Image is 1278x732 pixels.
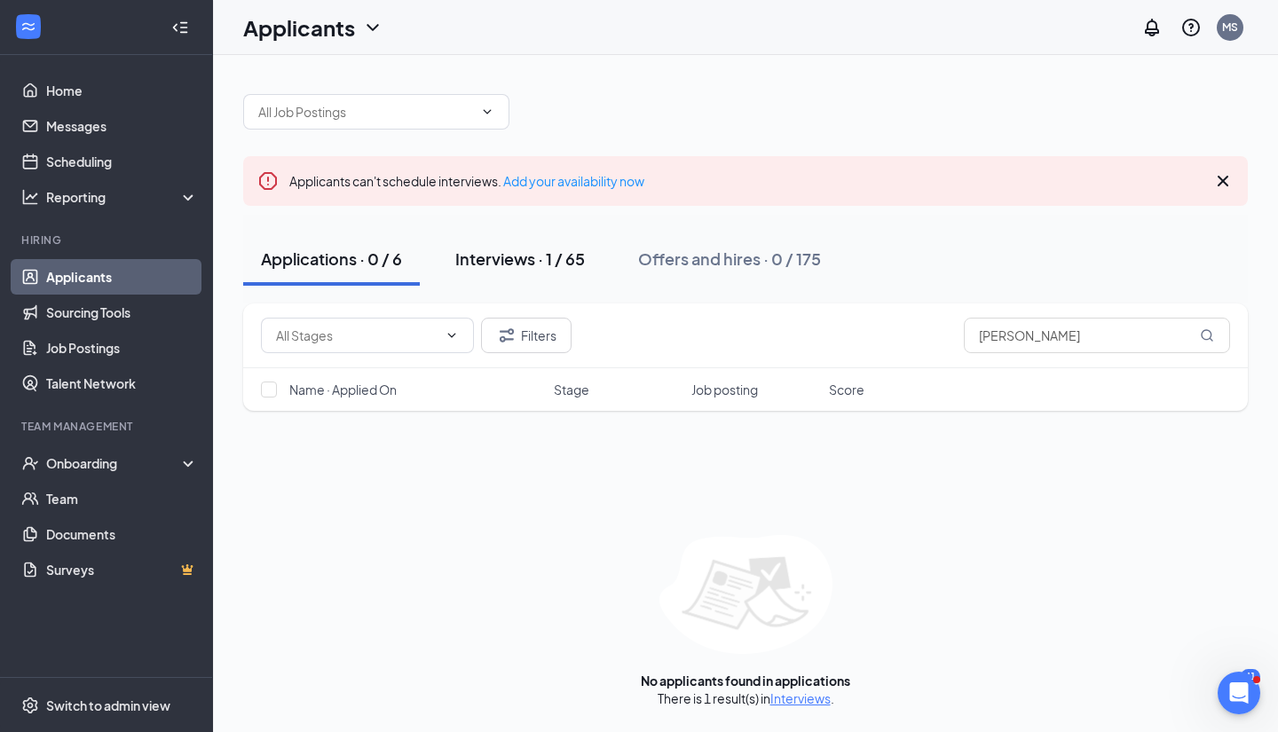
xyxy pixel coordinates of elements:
[829,381,864,398] span: Score
[455,248,585,270] div: Interviews · 1 / 65
[46,295,198,330] a: Sourcing Tools
[258,102,473,122] input: All Job Postings
[46,366,198,401] a: Talent Network
[20,18,37,35] svg: WorkstreamLogo
[480,105,494,119] svg: ChevronDown
[964,318,1230,353] input: Search in applications
[243,12,355,43] h1: Applicants
[1218,672,1260,714] iframe: Intercom live chat
[46,330,198,366] a: Job Postings
[46,481,198,516] a: Team
[171,19,189,36] svg: Collapse
[503,173,644,189] a: Add your availability now
[691,381,758,398] span: Job posting
[46,697,170,714] div: Switch to admin view
[659,535,832,654] img: empty-state
[445,328,459,342] svg: ChevronDown
[46,188,199,206] div: Reporting
[289,173,644,189] span: Applicants can't schedule interviews.
[289,381,397,398] span: Name · Applied On
[46,516,198,552] a: Documents
[554,381,589,398] span: Stage
[641,672,850,689] div: No applicants found in applications
[1180,17,1202,38] svg: QuestionInfo
[21,454,39,472] svg: UserCheck
[46,454,183,472] div: Onboarding
[770,690,831,706] a: Interviews
[46,73,198,108] a: Home
[496,325,517,346] svg: Filter
[46,108,198,144] a: Messages
[46,552,198,587] a: SurveysCrown
[638,248,821,270] div: Offers and hires · 0 / 175
[658,689,834,707] div: There is 1 result(s) in .
[481,318,572,353] button: Filter Filters
[261,248,402,270] div: Applications · 0 / 6
[1212,170,1234,192] svg: Cross
[1241,669,1260,684] div: 41
[21,697,39,714] svg: Settings
[21,188,39,206] svg: Analysis
[46,144,198,179] a: Scheduling
[362,17,383,38] svg: ChevronDown
[1222,20,1238,35] div: MS
[21,419,194,434] div: Team Management
[46,259,198,295] a: Applicants
[1200,328,1214,342] svg: MagnifyingGlass
[257,170,279,192] svg: Error
[1141,17,1163,38] svg: Notifications
[276,326,438,345] input: All Stages
[21,232,194,248] div: Hiring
